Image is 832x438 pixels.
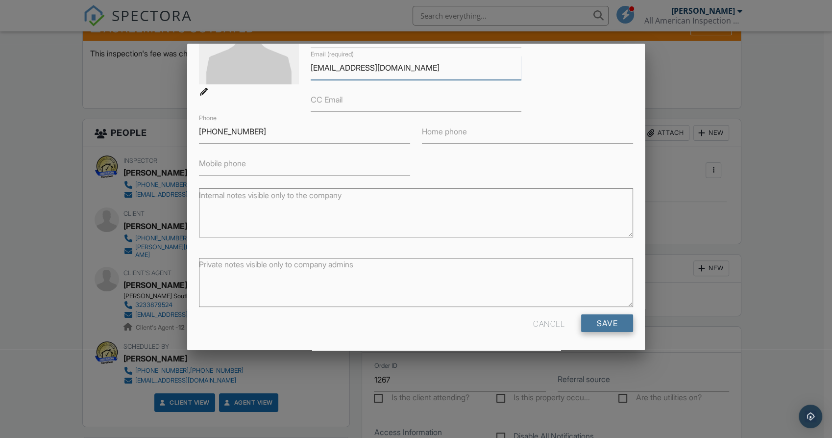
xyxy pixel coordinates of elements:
label: Internal notes visible only to the company [199,190,342,201]
div: Open Intercom Messenger [799,405,822,428]
label: CC Email [311,94,343,105]
label: Phone [199,114,217,123]
label: Mobile phone [199,158,246,169]
label: Home phone [422,126,467,137]
div: Cancel [533,314,564,332]
label: Private notes visible only to company admins [199,259,353,270]
input: Save [581,314,633,332]
label: Email (required) [311,50,354,59]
